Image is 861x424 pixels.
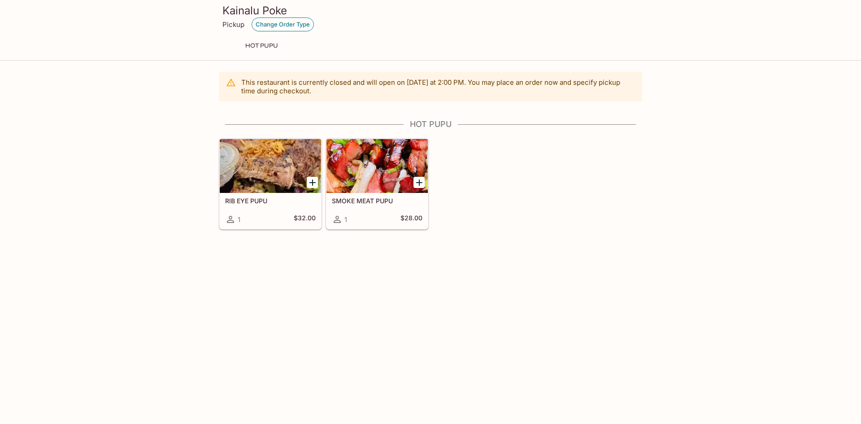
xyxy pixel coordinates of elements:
a: RIB EYE PUPU1$32.00 [219,139,322,229]
a: SMOKE MEAT PUPU1$28.00 [326,139,428,229]
h5: $32.00 [294,214,316,225]
span: 1 [344,215,347,224]
div: SMOKE MEAT PUPU [326,139,428,193]
p: This restaurant is currently closed and will open on [DATE] at 2:00 PM . You may place an order n... [241,78,635,95]
button: Change Order Type [252,17,314,31]
p: Pickup [222,20,244,29]
h5: SMOKE MEAT PUPU [332,197,422,205]
span: 1 [238,215,240,224]
button: Add SMOKE MEAT PUPU [413,177,425,188]
button: HOT PUPU [240,39,283,52]
h3: Kainalu Poke [222,4,639,17]
div: RIB EYE PUPU [220,139,321,193]
h5: $28.00 [400,214,422,225]
button: Add RIB EYE PUPU [307,177,318,188]
h5: RIB EYE PUPU [225,197,316,205]
h4: HOT PUPU [219,119,642,129]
